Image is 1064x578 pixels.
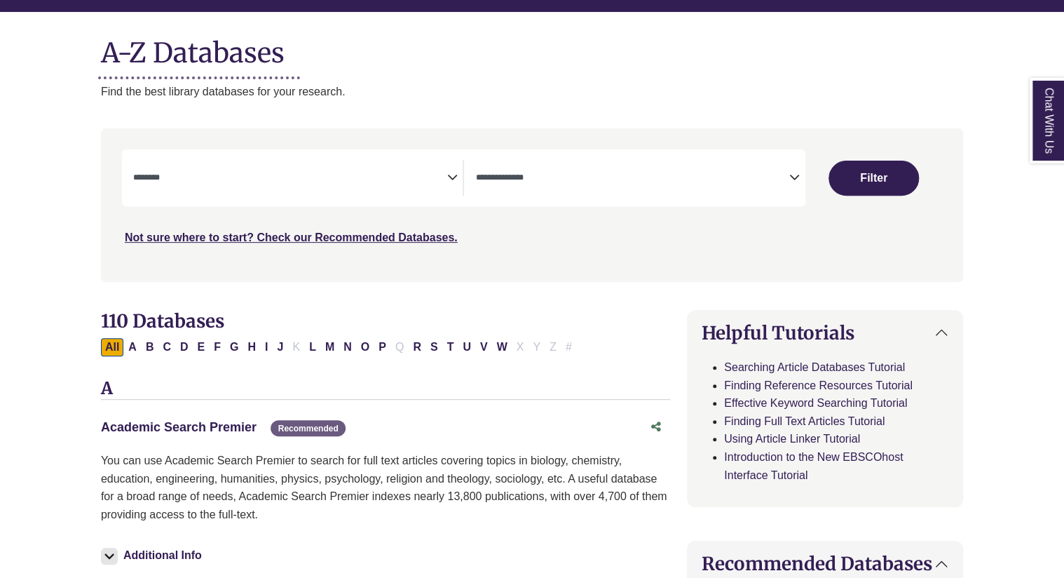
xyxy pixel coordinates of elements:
button: Filter Results D [176,338,193,356]
button: Filter Results B [142,338,158,356]
a: Finding Reference Resources Tutorial [724,379,913,391]
button: Submit for Search Results [828,161,918,196]
button: Filter Results G [226,338,243,356]
a: Academic Search Premier [101,420,257,434]
span: 110 Databases [101,309,224,332]
nav: Search filters [101,128,963,281]
button: Filter Results I [261,338,272,356]
textarea: Search [133,173,447,184]
button: Filter Results C [158,338,175,356]
a: Searching Article Databases Tutorial [724,361,905,373]
h1: A-Z Databases [101,26,963,69]
button: Filter Results S [426,338,442,356]
button: Filter Results M [321,338,339,356]
button: Filter Results H [243,338,260,356]
span: Recommended [271,420,345,436]
h3: A [101,379,670,400]
a: Effective Keyword Searching Tutorial [724,397,907,409]
textarea: Search [475,173,789,184]
button: Filter Results R [409,338,425,356]
button: Filter Results U [458,338,475,356]
button: Share this database [642,414,670,441]
button: Filter Results J [273,338,287,356]
div: Alpha-list to filter by first letter of database name [101,340,578,352]
button: Filter Results L [305,338,320,356]
button: Filter Results A [124,338,141,356]
button: Filter Results W [493,338,512,356]
button: All [101,338,123,356]
button: Filter Results E [193,338,210,356]
a: Introduction to the New EBSCOhost Interface Tutorial [724,451,903,481]
button: Filter Results T [443,338,458,356]
a: Finding Full Text Articles Tutorial [724,415,885,427]
button: Filter Results V [476,338,492,356]
button: Filter Results N [339,338,356,356]
button: Additional Info [101,546,206,565]
p: You can use Academic Search Premier to search for full text articles covering topics in biology, ... [101,452,670,523]
button: Filter Results P [374,338,390,356]
button: Helpful Tutorials [688,311,962,355]
a: Not sure where to start? Check our Recommended Databases. [125,231,458,243]
button: Filter Results O [357,338,374,356]
p: Find the best library databases for your research. [101,83,963,101]
a: Using Article Linker Tutorial [724,433,860,445]
button: Filter Results F [210,338,225,356]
